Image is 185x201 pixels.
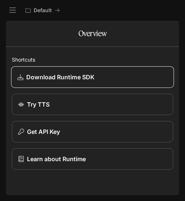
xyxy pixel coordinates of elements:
button: Get API Key [12,121,173,142]
a: Learn about Runtime [12,148,173,170]
h2: Shortcuts [12,56,173,63]
h1: Overview [78,26,107,41]
p: Get API Key [27,127,60,136]
p: Try TTS [27,100,50,109]
h2: Experiment [12,193,173,201]
button: open drawer [6,4,19,17]
a: Try TTS [12,94,173,115]
p: Default [34,7,52,14]
p: Learn about Runtime [27,155,86,163]
p: Download Runtime SDK [26,73,94,82]
a: Download Runtime SDK [11,66,174,88]
button: All workspaces [22,3,63,18]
